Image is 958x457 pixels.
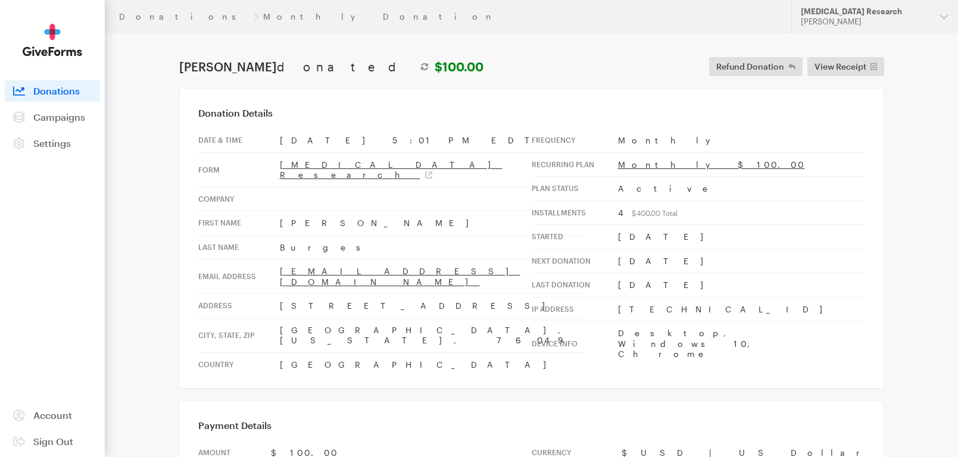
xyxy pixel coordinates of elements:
h3: Donation Details [198,107,865,119]
th: Address [198,294,280,318]
td: Active [618,177,865,201]
th: Recurring Plan [532,152,618,177]
th: Last donation [532,273,618,298]
th: Device info [532,321,618,366]
th: First Name [198,211,280,236]
div: [PERSON_NAME] [801,17,930,27]
td: [PERSON_NAME] [280,211,585,236]
span: Account [33,409,72,421]
div: [MEDICAL_DATA] Research [801,7,930,17]
td: [STREET_ADDRESS] [280,294,585,318]
td: Desktop, Windows 10, Chrome [618,321,865,366]
a: Sign Out [5,431,100,452]
a: Settings [5,133,100,154]
th: Frequency [532,129,618,152]
a: View Receipt [807,57,884,76]
span: Sign Out [33,436,73,447]
span: Refund Donation [716,60,784,74]
td: 4 [618,201,865,225]
td: Monthly [618,129,865,152]
a: Account [5,405,100,426]
th: Started [532,225,618,249]
a: [EMAIL_ADDRESS][DOMAIN_NAME] [280,266,520,287]
td: [TECHNICAL_ID] [618,297,865,321]
th: Country [198,352,280,376]
th: Company [198,187,280,211]
a: Monthly $100.00 [618,159,805,170]
td: Burges [280,235,585,259]
a: Campaigns [5,107,100,128]
th: Form [198,152,280,187]
th: City, state, zip [198,318,280,352]
th: Next donation [532,249,618,273]
a: Donations [119,12,249,21]
td: [DATE] [618,273,865,298]
td: [DATE] 5:01 PM EDT [280,129,585,152]
th: IP address [532,297,618,321]
td: [GEOGRAPHIC_DATA] [280,352,585,376]
a: [MEDICAL_DATA] Research [280,159,503,180]
th: Plan Status [532,177,618,201]
button: Refund Donation [709,57,803,76]
h3: Payment Details [198,420,865,431]
span: View Receipt [815,60,866,74]
th: Installments [532,201,618,225]
th: Email address [198,259,280,294]
sub: $400.00 Total [632,209,678,217]
td: [DATE] [618,249,865,273]
td: [GEOGRAPHIC_DATA], [US_STATE], 76049 [280,318,585,352]
th: Last Name [198,235,280,259]
strong: $100.00 [435,60,483,74]
th: Date & time [198,129,280,152]
span: donated [277,60,414,74]
span: Donations [33,85,80,96]
td: [DATE] [618,225,865,249]
a: Donations [5,80,100,102]
span: Campaigns [33,111,85,123]
img: GiveForms [23,24,82,57]
h1: [PERSON_NAME] [179,60,483,74]
span: Settings [33,137,71,149]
